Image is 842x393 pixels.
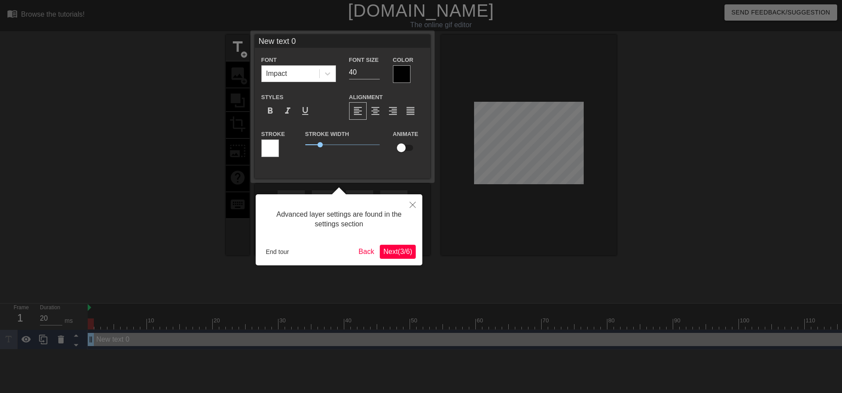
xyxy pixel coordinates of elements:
[262,201,416,238] div: Advanced layer settings are found in the settings section
[355,245,378,259] button: Back
[380,245,416,259] button: Next
[403,194,422,214] button: Close
[383,248,412,255] span: Next ( 3 / 6 )
[262,245,293,258] button: End tour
